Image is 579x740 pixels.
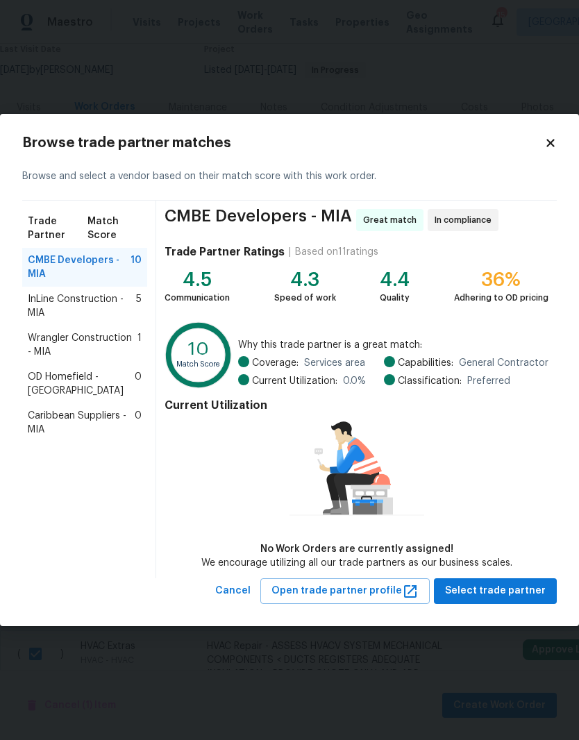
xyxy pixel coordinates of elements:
[252,356,299,370] span: Coverage:
[165,273,230,287] div: 4.5
[285,245,295,259] div: |
[252,374,337,388] span: Current Utilization:
[271,582,419,600] span: Open trade partner profile
[176,360,221,368] text: Match Score
[454,273,548,287] div: 36%
[343,374,366,388] span: 0.0 %
[28,215,87,242] span: Trade Partner
[467,374,510,388] span: Preferred
[137,331,142,359] span: 1
[165,398,548,412] h4: Current Utilization
[295,245,378,259] div: Based on 11 ratings
[238,338,548,352] span: Why this trade partner is a great match:
[435,213,497,227] span: In compliance
[398,374,462,388] span: Classification:
[215,582,251,600] span: Cancel
[28,370,135,398] span: OD Homefield - [GEOGRAPHIC_DATA]
[201,556,512,570] div: We encourage utilizing all our trade partners as our business scales.
[28,409,135,437] span: Caribbean Suppliers - MIA
[135,370,142,398] span: 0
[136,292,142,320] span: 5
[131,253,142,281] span: 10
[188,340,209,359] text: 10
[454,291,548,305] div: Adhering to OD pricing
[434,578,557,604] button: Select trade partner
[459,356,548,370] span: General Contractor
[201,542,512,556] div: No Work Orders are currently assigned!
[28,253,131,281] span: CMBE Developers - MIA
[274,273,336,287] div: 4.3
[165,291,230,305] div: Communication
[363,213,422,227] span: Great match
[210,578,256,604] button: Cancel
[87,215,142,242] span: Match Score
[22,136,544,150] h2: Browse trade partner matches
[380,273,410,287] div: 4.4
[28,292,136,320] span: InLine Construction - MIA
[165,209,352,231] span: CMBE Developers - MIA
[274,291,336,305] div: Speed of work
[135,409,142,437] span: 0
[165,245,285,259] h4: Trade Partner Ratings
[28,331,137,359] span: Wrangler Construction - MIA
[304,356,365,370] span: Services area
[445,582,546,600] span: Select trade partner
[398,356,453,370] span: Capabilities:
[260,578,430,604] button: Open trade partner profile
[22,153,557,201] div: Browse and select a vendor based on their match score with this work order.
[380,291,410,305] div: Quality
